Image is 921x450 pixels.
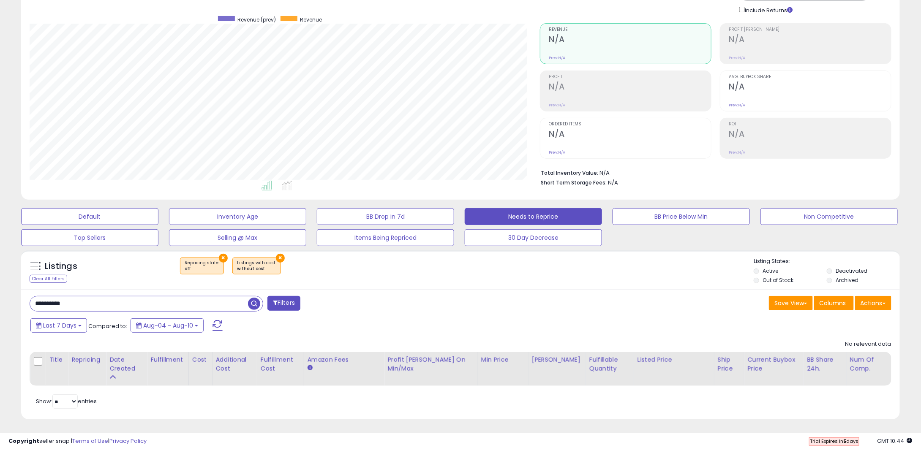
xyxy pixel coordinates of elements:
[109,437,147,445] a: Privacy Policy
[855,296,891,310] button: Actions
[541,169,599,176] b: Total Inventory Value:
[238,16,276,23] span: Revenue (prev)
[317,229,454,246] button: Items Being Repriced
[49,355,64,364] div: Title
[549,129,711,141] h2: N/A
[729,27,891,32] span: Profit [PERSON_NAME]
[185,260,219,272] span: Repricing state :
[8,437,147,445] div: seller snap | |
[21,229,158,246] button: Top Sellers
[317,208,454,225] button: BB Drop in 7d
[36,397,97,405] span: Show: entries
[729,150,746,155] small: Prev: N/A
[549,75,711,79] span: Profit
[769,296,813,310] button: Save View
[481,355,525,364] div: Min Price
[760,208,898,225] button: Non Competitive
[169,208,306,225] button: Inventory Age
[169,229,306,246] button: Selling @ Max
[843,438,846,445] b: 5
[143,321,193,330] span: Aug-04 - Aug-10
[729,82,891,93] h2: N/A
[465,208,602,225] button: Needs to Reprice
[216,355,253,373] div: Additional Cost
[549,27,711,32] span: Revenue
[763,277,794,284] label: Out of Stock
[261,355,300,373] div: Fulfillment Cost
[276,254,285,263] button: ×
[549,122,711,127] span: Ordered Items
[613,208,750,225] button: BB Price Below Min
[267,296,300,311] button: Filters
[549,35,711,46] h2: N/A
[589,355,630,373] div: Fulfillable Quantity
[109,355,143,373] div: Date Created
[384,352,477,386] th: The percentage added to the cost of goods (COGS) that forms the calculator for Min & Max prices.
[387,355,474,373] div: Profit [PERSON_NAME] on Min/Max
[807,355,843,373] div: BB Share 24h.
[43,321,76,330] span: Last 7 Days
[810,438,858,445] span: Trial Expires in days
[729,103,746,108] small: Prev: N/A
[729,129,891,141] h2: N/A
[549,150,566,155] small: Prev: N/A
[638,355,711,364] div: Listed Price
[820,299,846,307] span: Columns
[608,179,619,187] span: N/A
[729,75,891,79] span: Avg. Buybox Share
[8,437,39,445] strong: Copyright
[549,103,566,108] small: Prev: N/A
[219,254,228,263] button: ×
[71,355,102,364] div: Repricing
[836,267,867,274] label: Deactivated
[541,167,886,177] li: N/A
[72,437,108,445] a: Terms of Use
[30,275,67,283] div: Clear All Filters
[877,437,913,445] span: 2025-08-18 10:44 GMT
[729,122,891,127] span: ROI
[300,16,322,23] span: Revenue
[754,258,900,266] p: Listing States:
[836,277,858,284] label: Archived
[131,318,204,333] button: Aug-04 - Aug-10
[845,340,891,348] div: No relevant data
[192,355,209,364] div: Cost
[549,55,566,60] small: Prev: N/A
[733,5,803,15] div: Include Returns
[307,364,312,372] small: Amazon Fees.
[718,355,741,373] div: Ship Price
[307,355,380,364] div: Amazon Fees
[237,266,276,272] div: without cost
[549,82,711,93] h2: N/A
[21,208,158,225] button: Default
[185,266,219,272] div: off
[814,296,854,310] button: Columns
[850,355,888,373] div: Num of Comp.
[45,260,77,272] h5: Listings
[532,355,582,364] div: [PERSON_NAME]
[237,260,276,272] span: Listings with cost :
[541,179,607,186] b: Short Term Storage Fees:
[729,35,891,46] h2: N/A
[88,322,127,330] span: Compared to:
[150,355,185,364] div: Fulfillment
[30,318,87,333] button: Last 7 Days
[465,229,602,246] button: 30 Day Decrease
[729,55,746,60] small: Prev: N/A
[747,355,800,373] div: Current Buybox Price
[763,267,779,274] label: Active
